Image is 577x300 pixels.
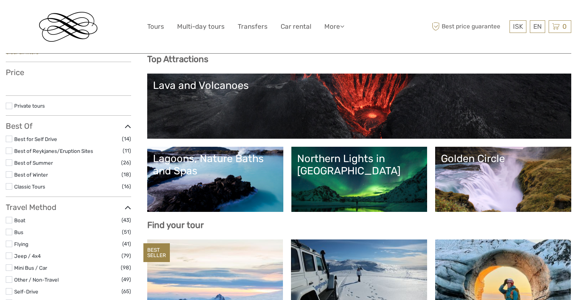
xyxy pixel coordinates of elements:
[530,20,545,33] div: EN
[122,287,131,296] span: (65)
[561,23,568,30] span: 0
[14,148,93,154] a: Best of Reykjanes/Eruption Sites
[147,220,204,230] b: Find your tour
[513,23,523,30] span: ISK
[297,152,422,177] div: Northern Lights in [GEOGRAPHIC_DATA]
[122,239,131,248] span: (41)
[39,12,97,42] img: Reykjavik Residence
[122,251,131,260] span: (79)
[122,228,131,236] span: (51)
[14,217,25,223] a: Boat
[153,152,278,206] a: Lagoons, Nature Baths and Spas
[14,277,59,283] a: Other / Non-Travel
[441,152,565,206] a: Golden Circle
[6,121,131,131] h3: Best Of
[153,152,278,177] div: Lagoons, Nature Baths and Spas
[6,203,131,212] h3: Travel Method
[14,229,23,235] a: Bus
[441,152,565,165] div: Golden Circle
[122,275,131,284] span: (49)
[14,289,38,295] a: Self-Drive
[122,134,131,143] span: (14)
[14,172,48,178] a: Best of Winter
[153,79,565,92] div: Lava and Volcanoes
[14,136,57,142] a: Best for Self Drive
[122,170,131,179] span: (18)
[121,158,131,167] span: (26)
[430,20,508,33] span: Best price guarantee
[122,216,131,225] span: (43)
[238,21,268,32] a: Transfers
[14,253,41,259] a: Jeep / 4x4
[147,54,208,64] b: Top Attractions
[324,21,344,32] a: More
[281,21,311,32] a: Car rental
[14,241,28,247] a: Flying
[121,263,131,272] span: (98)
[147,21,164,32] a: Tours
[122,182,131,191] span: (16)
[123,146,131,155] span: (11)
[6,68,131,77] h3: Price
[14,184,45,190] a: Classic Tours
[14,103,45,109] a: Private tours
[143,243,170,262] div: BEST SELLER
[14,160,53,166] a: Best of Summer
[153,79,565,133] a: Lava and Volcanoes
[177,21,225,32] a: Multi-day tours
[297,152,422,206] a: Northern Lights in [GEOGRAPHIC_DATA]
[14,265,47,271] a: Mini Bus / Car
